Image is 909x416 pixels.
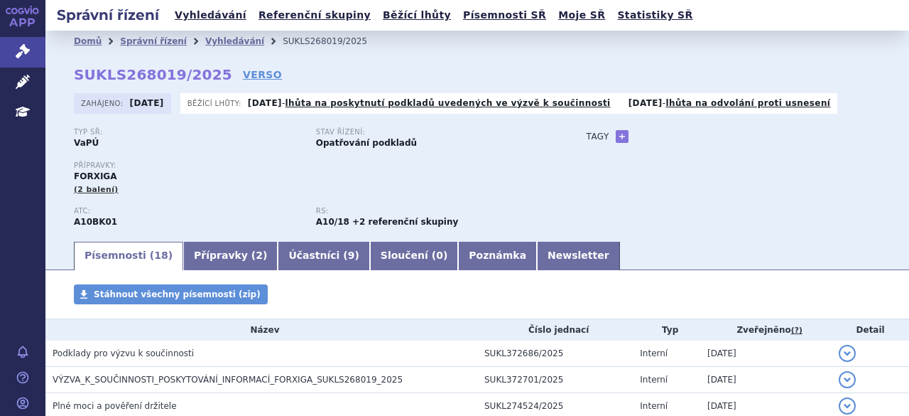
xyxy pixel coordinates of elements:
strong: VaPÚ [74,138,99,148]
p: Typ SŘ: [74,128,302,137]
a: Písemnosti (18) [74,242,183,270]
span: Běžící lhůty: [187,97,244,109]
span: Podklady pro výzvu k součinnosti [53,348,194,358]
td: SUKL372701/2025 [477,367,633,393]
strong: [DATE] [628,98,663,108]
p: ATC: [74,207,302,215]
a: Poznámka [458,242,537,270]
a: Statistiky SŘ [613,6,697,25]
p: Stav řízení: [316,128,544,137]
p: - [628,97,831,109]
span: (2 balení) [74,185,119,194]
span: Interní [640,375,668,385]
span: Stáhnout všechny písemnosti (zip) [94,289,261,299]
a: lhůta na odvolání proti usnesení [665,98,830,108]
a: Vyhledávání [170,6,251,25]
strong: SUKLS268019/2025 [74,66,232,83]
td: SUKL372686/2025 [477,341,633,367]
span: 0 [436,250,443,261]
span: Zahájeno: [81,97,126,109]
a: Správní řízení [120,36,187,46]
a: Moje SŘ [554,6,609,25]
a: Vyhledávání [205,36,264,46]
span: 2 [256,250,263,261]
h2: Správní řízení [45,5,170,25]
strong: [DATE] [130,98,164,108]
span: Interní [640,401,668,411]
span: Interní [640,348,668,358]
p: RS: [316,207,544,215]
a: lhůta na poskytnutí podkladů uvedených ve výzvě k součinnosti [285,98,611,108]
p: Přípravky: [74,161,558,170]
strong: empagliflozin, dapagliflozin, kapagliflozin [316,217,349,227]
a: Newsletter [537,242,620,270]
a: Referenční skupiny [254,6,375,25]
a: Písemnosti SŘ [459,6,550,25]
li: SUKLS268019/2025 [283,31,386,52]
th: Název [45,319,477,341]
h3: Tagy [587,128,609,145]
a: Účastníci (9) [278,242,369,270]
span: 18 [154,250,168,261]
strong: Opatřování podkladů [316,138,417,148]
button: detail [839,398,856,415]
th: Detail [832,319,909,341]
td: [DATE] [700,367,832,393]
button: detail [839,371,856,388]
a: + [616,130,628,143]
a: Sloučení (0) [370,242,458,270]
th: Typ [633,319,700,341]
th: Číslo jednací [477,319,633,341]
abbr: (?) [791,326,802,336]
a: Stáhnout všechny písemnosti (zip) [74,284,268,304]
a: Přípravky (2) [183,242,278,270]
p: - [248,97,611,109]
strong: +2 referenční skupiny [352,217,458,227]
a: Běžící lhůty [379,6,455,25]
span: FORXIGA [74,171,117,181]
strong: DAPAGLIFLOZIN [74,217,117,227]
strong: [DATE] [248,98,282,108]
a: VERSO [243,68,282,82]
a: Domů [74,36,102,46]
th: Zveřejněno [700,319,832,341]
span: VÝZVA_K_SOUČINNOSTI_POSKYTOVÁNÍ_INFORMACÍ_FORXIGA_SUKLS268019_2025 [53,375,403,385]
span: 9 [348,250,355,261]
span: Plné moci a pověření držitele [53,401,177,411]
td: [DATE] [700,341,832,367]
button: detail [839,345,856,362]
